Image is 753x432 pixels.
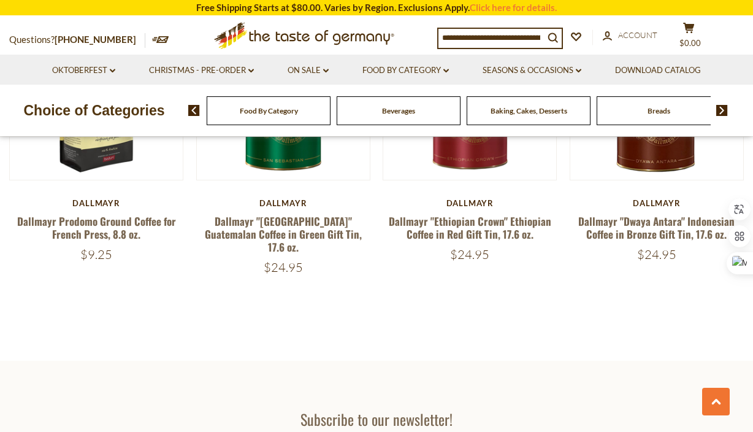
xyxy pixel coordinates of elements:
[491,106,567,115] a: Baking, Cakes, Desserts
[149,64,254,77] a: Christmas - PRE-ORDER
[205,214,362,255] a: Dallmayr "[GEOGRAPHIC_DATA]" Guatemalan Coffee in Green Gift Tin, 17.6 oz.
[196,198,370,208] div: Dallmayr
[470,2,557,13] a: Click here for details.
[716,105,728,116] img: next arrow
[188,105,200,116] img: previous arrow
[648,106,670,115] a: Breads
[9,32,145,48] p: Questions?
[264,260,303,275] span: $24.95
[240,106,298,115] a: Food By Category
[362,64,449,77] a: Food By Category
[389,214,551,242] a: Dallmayr "Ethiopian Crown" Ethiopian Coffee in Red Gift Tin, 17.6 oz.
[52,64,115,77] a: Oktoberfest
[80,247,112,262] span: $9.25
[288,64,329,77] a: On Sale
[55,34,136,45] a: [PHONE_NUMBER]
[450,247,489,262] span: $24.95
[9,198,183,208] div: Dallmayr
[382,106,415,115] a: Beverages
[383,198,557,208] div: Dallmayr
[670,22,707,53] button: $0.00
[615,64,701,77] a: Download Catalog
[578,214,735,242] a: Dallmayr "Dwaya Antara" Indonesian Coffee in Bronze Gift Tin, 17.6 oz.
[618,30,657,40] span: Account
[197,410,556,428] h3: Subscribe to our newsletter!
[483,64,581,77] a: Seasons & Occasions
[603,29,657,42] a: Account
[679,38,701,48] span: $0.00
[570,198,744,208] div: Dallmayr
[17,214,176,242] a: Dallmayr Prodomo Ground Coffee for French Press, 8.8 oz.
[637,247,676,262] span: $24.95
